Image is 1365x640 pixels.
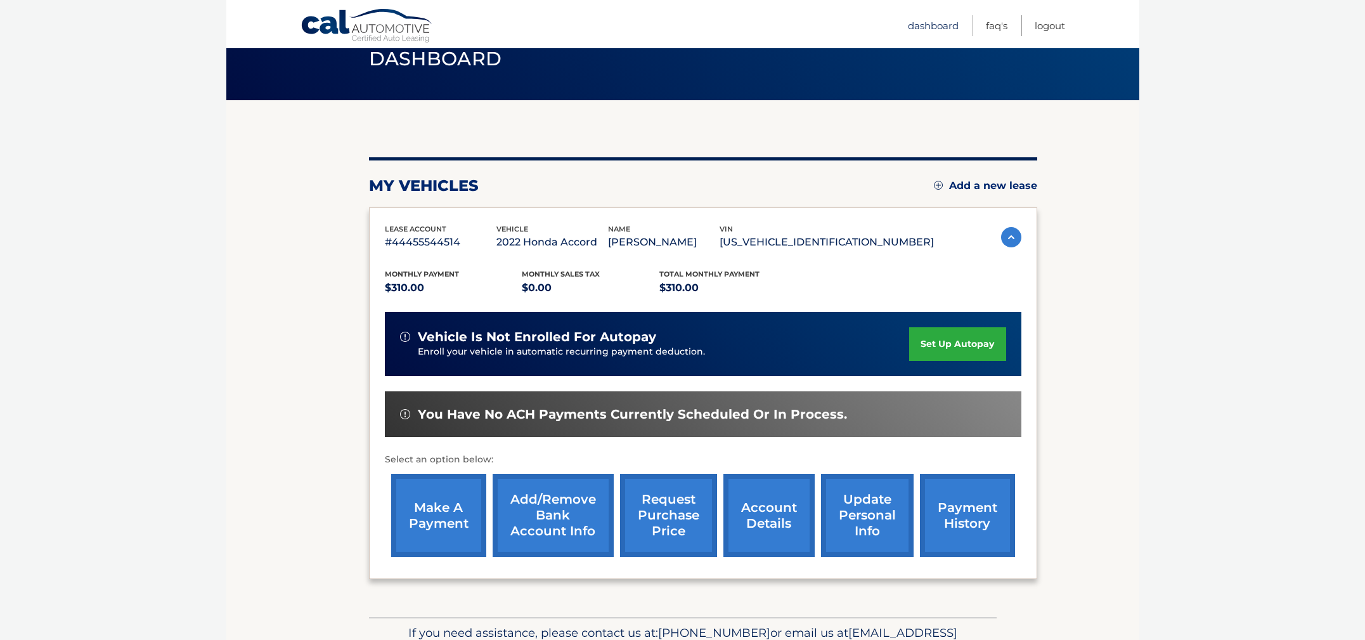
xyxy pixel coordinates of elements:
a: Logout [1035,15,1065,36]
span: lease account [385,225,446,233]
a: Add a new lease [934,180,1037,192]
span: vin [720,225,733,233]
span: Monthly Payment [385,270,459,278]
a: set up autopay [909,327,1006,361]
img: accordion-active.svg [1001,227,1021,247]
a: Cal Automotive [301,8,434,45]
img: alert-white.svg [400,409,410,419]
p: #44455544514 [385,233,496,251]
a: request purchase price [620,474,717,557]
p: $0.00 [522,279,659,297]
span: vehicle is not enrolled for autopay [418,329,656,345]
p: Enroll your vehicle in automatic recurring payment deduction. [418,345,910,359]
a: update personal info [821,474,914,557]
p: $310.00 [659,279,797,297]
span: vehicle [496,225,528,233]
span: Monthly sales Tax [522,270,600,278]
span: [PHONE_NUMBER] [658,625,770,640]
a: Add/Remove bank account info [493,474,614,557]
span: You have no ACH payments currently scheduled or in process. [418,407,847,422]
p: $310.00 [385,279,522,297]
a: Dashboard [908,15,959,36]
p: Select an option below: [385,452,1021,467]
p: 2022 Honda Accord [496,233,608,251]
img: alert-white.svg [400,332,410,342]
span: Dashboard [369,47,502,70]
span: name [608,225,630,233]
h2: my vehicles [369,176,479,195]
a: FAQ's [986,15,1007,36]
a: make a payment [391,474,486,557]
p: [PERSON_NAME] [608,233,720,251]
a: payment history [920,474,1015,557]
img: add.svg [934,181,943,190]
span: Total Monthly Payment [659,270,760,278]
p: [US_VEHICLE_IDENTIFICATION_NUMBER] [720,233,934,251]
a: account details [723,474,815,557]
